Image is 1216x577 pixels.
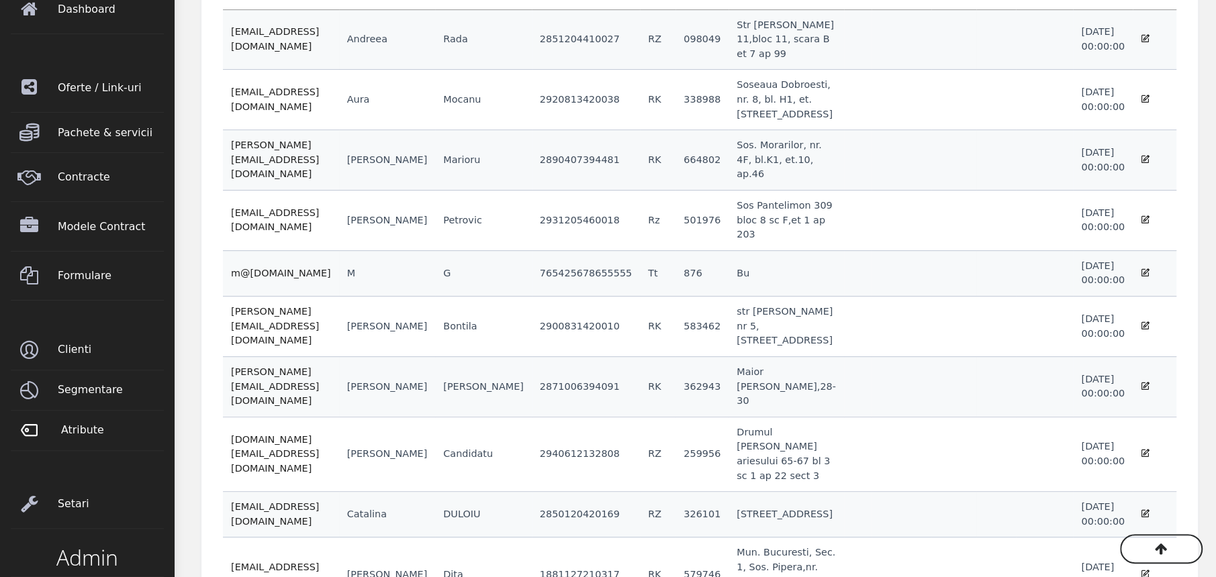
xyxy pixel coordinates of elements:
a: Modifica [1141,268,1150,278]
td: G [435,250,532,296]
td: M [339,250,436,296]
a: Setari [11,480,164,529]
td: RZ [640,492,675,537]
td: [PERSON_NAME] [339,130,436,191]
td: [DATE] 00:00:00 [1073,297,1133,357]
td: 2871006394091 [532,356,640,417]
td: 2931205460018 [532,191,640,251]
td: Sos Pantelimon 309 bloc 8 sc F,et 1 ap 203 [729,191,844,251]
td: [DATE] 00:00:00 [1073,250,1133,296]
a: [PERSON_NAME][EMAIL_ADDRESS][DOMAIN_NAME] [231,306,319,346]
a: Atribute [11,411,164,450]
td: Rada [435,9,532,70]
a: Modifica [1141,381,1150,392]
td: 876 [675,250,729,296]
span: Formulare [58,257,164,295]
td: 583462 [675,297,729,357]
td: 2920813420038 [532,70,640,130]
td: Drumul [PERSON_NAME] ariesului 65-67 bl 3 sc 1 ap 22 sect 3 [729,417,844,491]
td: DULOIU [435,492,532,537]
td: [DATE] 00:00:00 [1073,356,1133,417]
a: Clienti [11,330,164,370]
a: Modifica [1141,448,1150,459]
a: Modifica [1141,215,1150,225]
td: [DATE] 00:00:00 [1073,492,1133,537]
td: [DATE] 00:00:00 [1073,417,1133,491]
td: RK [640,297,675,357]
a: [EMAIL_ADDRESS][DOMAIN_NAME] [231,87,319,112]
a: Modifica [1141,94,1150,105]
span: Atribute [61,411,167,449]
span: Modele Contract [58,208,164,246]
a: Modifica [1141,509,1150,519]
td: Andreea [339,9,436,70]
a: Modifica [1141,321,1150,331]
a: Oferte / Link-uri [11,63,164,112]
td: Catalina [339,492,436,537]
a: Modifica [1141,154,1150,165]
td: RZ [640,9,675,70]
td: Bu [729,250,844,296]
a: [DOMAIN_NAME][EMAIL_ADDRESS][DOMAIN_NAME] [231,434,319,474]
a: [PERSON_NAME][EMAIL_ADDRESS][DOMAIN_NAME] [231,140,319,179]
td: 362943 [675,356,729,417]
span: Segmentare [58,371,164,409]
td: Mocanu [435,70,532,130]
a: [EMAIL_ADDRESS][DOMAIN_NAME] [231,501,319,527]
td: RK [640,356,675,417]
td: 2940612132808 [532,417,640,491]
td: Str [PERSON_NAME] 11,bloc 11, scara B et 7 ap 99 [729,9,844,70]
td: 2900831420010 [532,297,640,357]
td: 501976 [675,191,729,251]
span: Oferte / Link-uri [58,69,164,107]
td: Soseaua Dobroesti, nr. 8, bl. H1, et. [STREET_ADDRESS] [729,70,844,130]
td: RK [640,70,675,130]
td: str [PERSON_NAME] nr 5, [STREET_ADDRESS] [729,297,844,357]
td: [PERSON_NAME] [435,356,532,417]
td: [PERSON_NAME] [339,417,436,491]
a: [EMAIL_ADDRESS][DOMAIN_NAME] [231,26,319,52]
a: m@[DOMAIN_NAME] [231,268,331,278]
td: 338988 [675,70,729,130]
td: 2850120420169 [532,492,640,537]
td: 326101 [675,492,729,537]
td: 2851204410027 [532,9,640,70]
span: Setari [58,485,164,523]
td: 2890407394481 [532,130,640,191]
td: Marioru [435,130,532,191]
td: [DATE] 00:00:00 [1073,130,1133,191]
a: Modele Contract [11,202,164,251]
h2: Admin [11,545,164,570]
td: 765425678655555 [532,250,640,296]
td: [PERSON_NAME] [339,191,436,251]
td: [DATE] 00:00:00 [1073,191,1133,251]
td: 664802 [675,130,729,191]
td: Bontila [435,297,532,357]
a: Pachete & servicii [11,113,164,152]
a: Segmentare [11,370,164,410]
td: RK [640,130,675,191]
td: 098049 [675,9,729,70]
td: RZ [640,417,675,491]
span: Contracte [58,158,164,196]
a: Contracte [11,153,164,202]
td: Petrovic [435,191,532,251]
td: [DATE] 00:00:00 [1073,9,1133,70]
td: Aura [339,70,436,130]
td: Maior [PERSON_NAME],28-30 [729,356,844,417]
td: [DATE] 00:00:00 [1073,70,1133,130]
a: Modifica [1141,34,1150,44]
a: Formulare [11,252,164,301]
td: [PERSON_NAME] [339,356,436,417]
td: 259956 [675,417,729,491]
span: Pachete & servicii [58,114,164,152]
td: [STREET_ADDRESS] [729,492,844,537]
td: Candidatu [435,417,532,491]
td: Tt [640,250,675,296]
td: Rz [640,191,675,251]
a: [PERSON_NAME][EMAIL_ADDRESS][DOMAIN_NAME] [231,366,319,406]
td: Sos. Morarilor, nr. 4F, bl.K1, et.10, ap.46 [729,130,844,191]
td: [PERSON_NAME] [339,297,436,357]
a: [EMAIL_ADDRESS][DOMAIN_NAME] [231,207,319,233]
span: Clienti [58,331,164,368]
